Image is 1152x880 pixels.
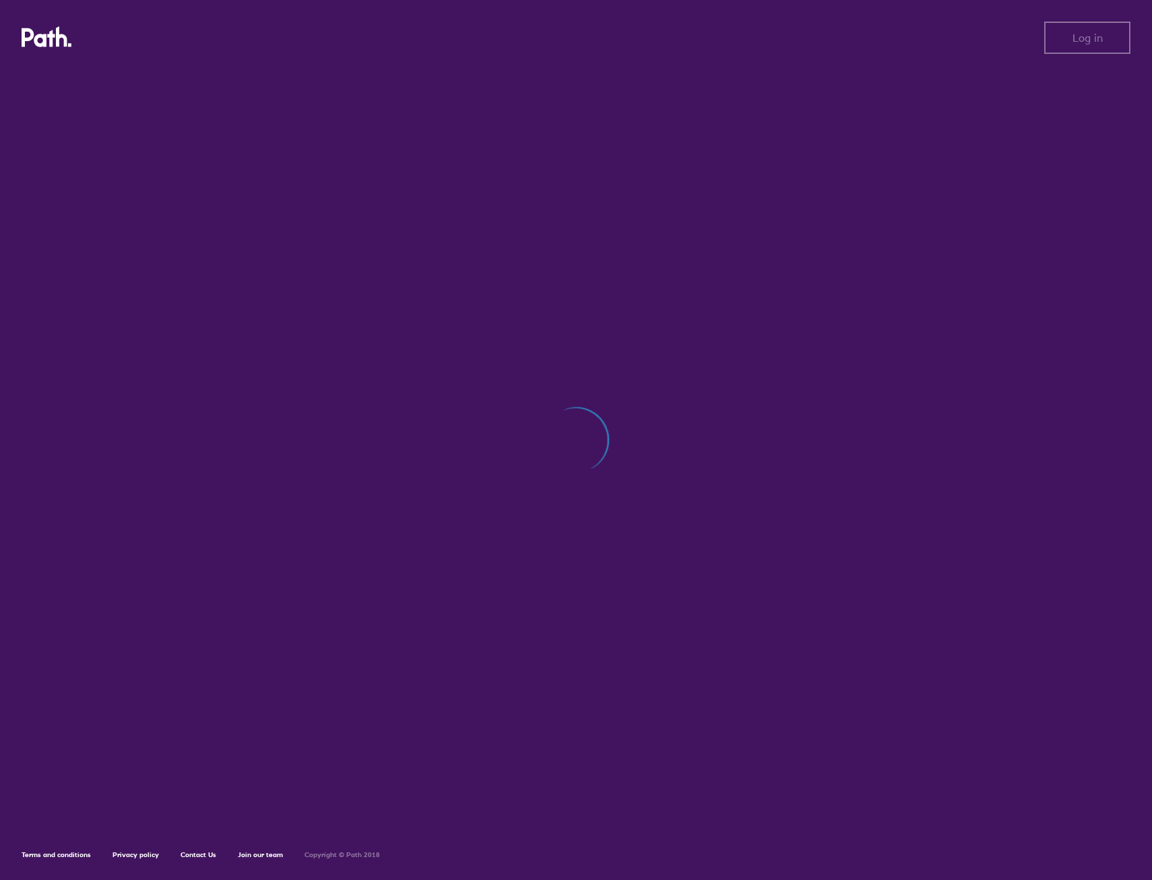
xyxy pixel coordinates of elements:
[238,850,283,859] a: Join our team
[305,851,380,859] h6: Copyright © Path 2018
[1044,22,1130,54] button: Log in
[181,850,216,859] a: Contact Us
[113,850,159,859] a: Privacy policy
[1073,32,1103,44] span: Log in
[22,850,91,859] a: Terms and conditions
